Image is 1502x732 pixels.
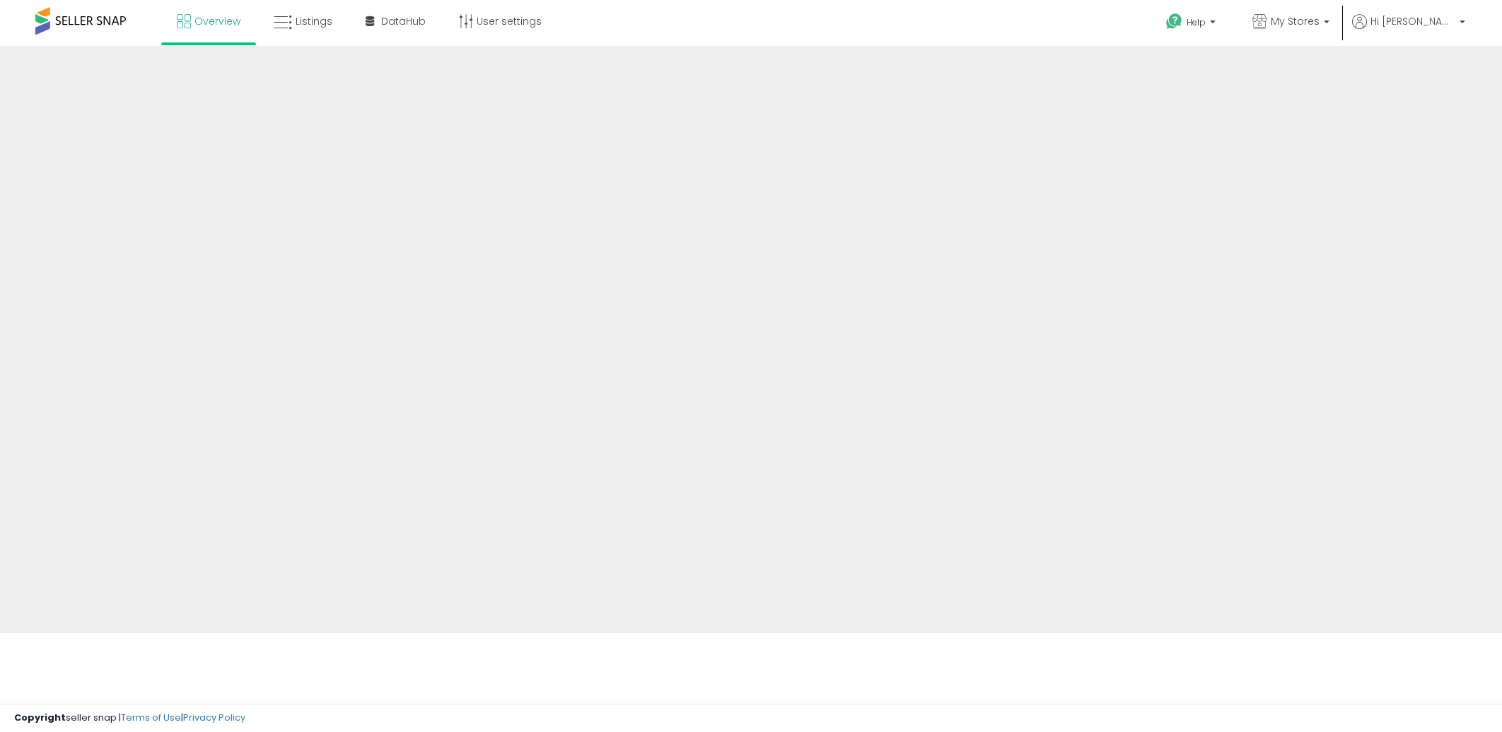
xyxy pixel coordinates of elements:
span: Listings [296,14,332,28]
span: Overview [194,14,240,28]
a: Hi [PERSON_NAME] [1352,14,1465,46]
i: Get Help [1165,13,1183,30]
a: Help [1155,2,1230,46]
span: Help [1187,16,1206,28]
span: DataHub [381,14,426,28]
span: My Stores [1271,14,1320,28]
span: Hi [PERSON_NAME] [1370,14,1455,28]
